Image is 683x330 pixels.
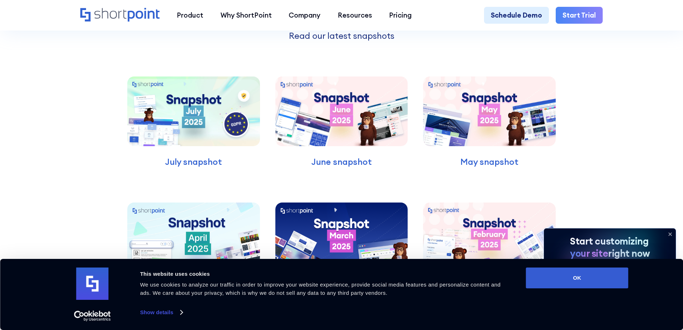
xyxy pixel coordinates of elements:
[168,7,212,24] a: Product
[419,189,560,294] a: February snapshot
[140,307,182,318] a: Show details
[556,7,603,24] a: Start Trial
[271,63,412,168] a: June snapshot
[280,7,329,24] a: Company
[423,155,556,168] p: May snapshot
[329,7,381,24] a: Resources
[127,155,260,168] p: July snapshot
[419,63,560,168] a: May snapshot
[220,10,272,20] div: Why ShortPoint
[275,155,408,168] p: June snapshot
[207,29,476,42] p: Read our latest snapshots
[61,311,124,321] a: Usercentrics Cookiebot - opens in a new window
[140,282,501,296] span: We use cookies to analyze our traffic in order to improve your website experience, provide social...
[123,63,264,168] a: July snapshot
[381,7,421,24] a: Pricing
[389,10,412,20] div: Pricing
[140,270,510,278] div: This website uses cookies
[484,7,549,24] a: Schedule Demo
[123,189,264,294] a: April snapshot
[177,10,203,20] div: Product
[212,7,280,24] a: Why ShortPoint
[526,268,629,288] button: OK
[289,10,321,20] div: Company
[271,189,412,294] a: March snapshot
[338,10,372,20] div: Resources
[76,268,109,300] img: logo
[80,8,160,23] a: Home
